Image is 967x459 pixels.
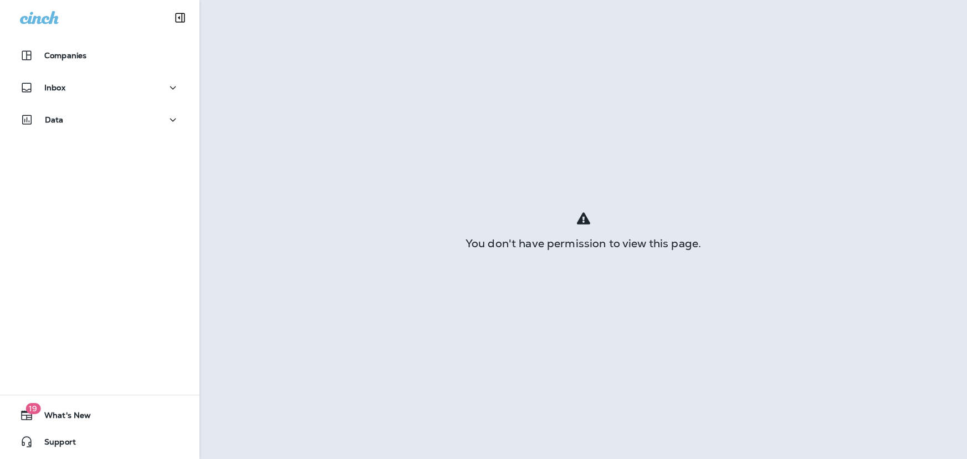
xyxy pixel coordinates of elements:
span: 19 [25,403,40,414]
p: Inbox [44,83,65,92]
button: 19What's New [11,404,188,426]
div: You don't have permission to view this page. [199,239,967,248]
button: Collapse Sidebar [165,7,196,29]
span: Support [33,437,76,451]
span: What's New [33,411,91,424]
button: Data [11,109,188,131]
button: Support [11,431,188,453]
p: Companies [44,51,86,60]
p: Data [45,115,64,124]
button: Inbox [11,76,188,99]
button: Companies [11,44,188,67]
